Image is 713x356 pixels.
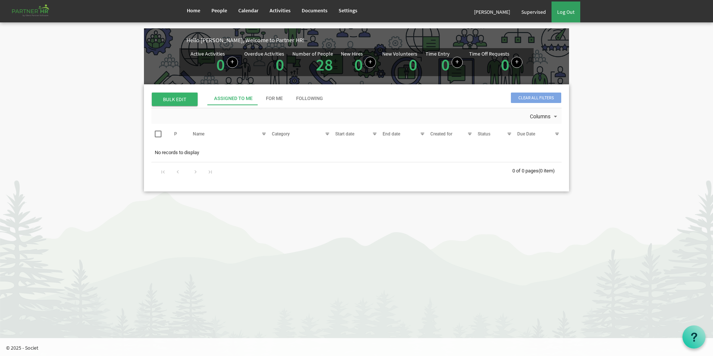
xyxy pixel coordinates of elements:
span: Start date [335,131,354,137]
span: Documents [302,7,327,14]
span: Due Date [517,131,535,137]
div: Number of active Activities in Partner HR [191,51,238,73]
a: Add new person to Partner HR [365,57,376,68]
div: New Hires [341,51,363,56]
a: 0 [501,54,509,75]
td: No records to display [151,146,562,160]
div: Go to first page [158,166,168,177]
div: Columns [528,108,560,124]
a: 0 [216,54,225,75]
a: 0 [354,54,363,75]
div: Volunteer hired in the last 7 days [382,51,419,73]
div: tab-header [207,92,618,105]
a: 0 [441,54,450,75]
span: Calendar [238,7,258,14]
span: Supervised [521,9,546,15]
div: Go to next page [191,166,201,177]
span: Status [478,131,490,137]
button: Columns [528,112,560,122]
span: Created for [430,131,452,137]
span: P [174,131,177,137]
div: Assigned To Me [214,95,252,102]
div: Activities assigned to you for which the Due Date is passed [244,51,286,73]
div: Time Entry [425,51,450,56]
span: Settings [339,7,357,14]
div: Go to last page [205,166,215,177]
div: Following [296,95,323,102]
span: (0 item) [538,168,555,174]
a: Log Out [552,1,580,22]
a: 0 [276,54,284,75]
div: Overdue Activities [244,51,284,56]
div: Total number of active people in Partner HR [292,51,335,73]
span: Name [193,131,204,137]
div: Number of Time Entries [425,51,463,73]
span: Home [187,7,200,14]
div: Number of People [292,51,333,56]
a: Log hours [452,57,463,68]
a: [PERSON_NAME] [468,1,516,22]
a: Create a new Activity [227,57,238,68]
a: Create a new time off request [511,57,522,68]
div: 0 of 0 pages (0 item) [512,162,562,178]
span: Columns [529,112,551,121]
div: New Volunteers [382,51,417,56]
span: 0 of 0 pages [512,168,538,174]
span: Category [272,131,290,137]
div: Hello [PERSON_NAME], Welcome to Partner HR! [186,36,569,44]
a: 0 [409,54,417,75]
div: Number of active time off requests [469,51,522,73]
span: Clear all filters [511,93,561,103]
a: 28 [316,54,333,75]
span: Activities [270,7,290,14]
div: People hired in the last 7 days [341,51,376,73]
span: End date [383,131,400,137]
a: Supervised [516,1,552,22]
div: Go to previous page [173,166,183,177]
div: Active Activities [191,51,225,56]
p: © 2025 - Societ [6,344,713,352]
div: Time Off Requests [469,51,509,56]
span: BULK EDIT [152,93,198,106]
div: For Me [266,95,283,102]
span: People [211,7,227,14]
